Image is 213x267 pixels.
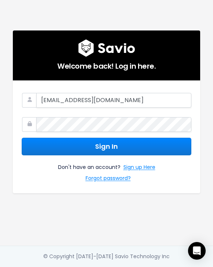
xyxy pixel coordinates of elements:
[86,174,131,184] a: Forgot password?
[188,242,206,260] div: Open Intercom Messenger
[36,93,191,108] input: Your Work Email Address
[22,155,191,184] div: Don't have an account?
[43,252,170,261] div: © Copyright [DATE]-[DATE] Savio Technology Inc
[22,138,191,156] button: Sign In
[22,57,191,72] h5: Welcome back! Log in here.
[123,163,155,173] a: Sign up Here
[78,39,135,57] img: logo600x187.a314fd40982d.png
